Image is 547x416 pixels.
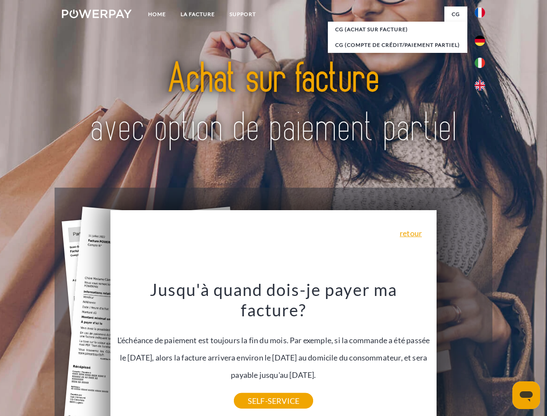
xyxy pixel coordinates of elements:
[328,37,467,53] a: CG (Compte de crédit/paiement partiel)
[512,381,540,409] iframe: Button to launch messaging window
[475,80,485,91] img: en
[328,22,467,37] a: CG (achat sur facture)
[475,36,485,46] img: de
[116,279,432,401] div: L'échéance de paiement est toujours la fin du mois. Par exemple, si la commande a été passée le [...
[173,6,222,22] a: LA FACTURE
[444,6,467,22] a: CG
[475,7,485,18] img: fr
[83,42,464,166] img: title-powerpay_fr.svg
[116,279,432,321] h3: Jusqu'à quand dois-je payer ma facture?
[62,10,132,18] img: logo-powerpay-white.svg
[222,6,263,22] a: Support
[141,6,173,22] a: Home
[475,58,485,68] img: it
[400,229,422,237] a: retour
[234,393,313,409] a: SELF-SERVICE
